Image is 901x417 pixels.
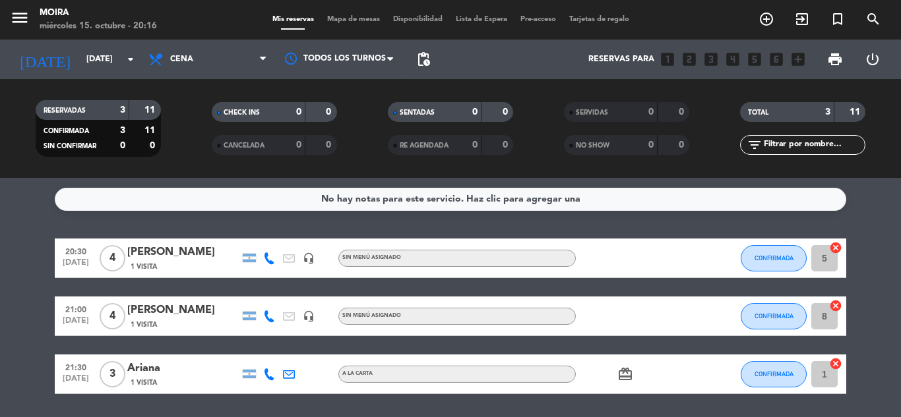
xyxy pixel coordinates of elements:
[127,302,239,319] div: [PERSON_NAME]
[790,51,807,68] i: add_box
[59,374,92,389] span: [DATE]
[400,109,435,116] span: SENTADAS
[150,141,158,150] strong: 0
[59,301,92,316] span: 21:00
[755,254,793,262] span: CONFIRMADA
[679,107,687,117] strong: 0
[342,313,401,318] span: Sin menú asignado
[576,109,608,116] span: SERVIDAS
[400,142,449,149] span: RE AGENDADA
[827,51,843,67] span: print
[326,107,334,117] strong: 0
[472,140,478,150] strong: 0
[449,16,514,23] span: Lista de Espera
[224,142,264,149] span: CANCELADA
[746,51,763,68] i: looks_5
[503,107,511,117] strong: 0
[59,316,92,331] span: [DATE]
[747,137,762,153] i: filter_list
[829,299,842,312] i: cancel
[829,357,842,370] i: cancel
[741,245,807,271] button: CONFIRMADA
[588,55,654,64] span: Reservas para
[825,107,830,117] strong: 3
[131,262,157,272] span: 1 Visita
[59,243,92,258] span: 20:30
[829,241,842,254] i: cancel
[648,107,654,117] strong: 0
[303,310,315,322] i: headset_mic
[170,55,193,64] span: Cena
[131,320,157,330] span: 1 Visita
[576,142,609,149] span: NO SHOW
[131,377,157,388] span: 1 Visita
[59,359,92,374] span: 21:30
[794,11,810,27] i: exit_to_app
[768,51,785,68] i: looks_6
[224,109,260,116] span: CHECK INS
[342,371,373,376] span: A LA CARTA
[120,141,125,150] strong: 0
[472,107,478,117] strong: 0
[503,140,511,150] strong: 0
[830,11,846,27] i: turned_in_not
[144,126,158,135] strong: 11
[342,255,401,260] span: Sin menú asignado
[563,16,636,23] span: Tarjetas de regalo
[326,140,334,150] strong: 0
[865,51,881,67] i: power_settings_new
[144,105,158,115] strong: 11
[296,107,301,117] strong: 0
[44,128,89,134] span: CONFIRMADA
[120,105,125,115] strong: 3
[648,140,654,150] strong: 0
[514,16,563,23] span: Pre-acceso
[100,303,125,329] span: 4
[100,245,125,271] span: 4
[679,140,687,150] strong: 0
[702,51,720,68] i: looks_3
[266,16,321,23] span: Mis reservas
[10,45,80,74] i: [DATE]
[865,11,881,27] i: search
[10,8,30,28] i: menu
[854,40,891,79] div: LOG OUT
[755,312,793,320] span: CONFIRMADA
[387,16,449,23] span: Disponibilidad
[755,370,793,377] span: CONFIRMADA
[303,252,315,264] i: headset_mic
[762,138,865,152] input: Filtrar por nombre...
[100,361,125,387] span: 3
[850,107,863,117] strong: 11
[617,366,633,382] i: card_giftcard
[44,107,86,114] span: RESERVADAS
[416,51,431,67] span: pending_actions
[296,140,301,150] strong: 0
[741,303,807,329] button: CONFIRMADA
[748,109,768,116] span: TOTAL
[741,361,807,387] button: CONFIRMADA
[123,51,139,67] i: arrow_drop_down
[759,11,774,27] i: add_circle_outline
[40,7,157,20] div: Moira
[724,51,741,68] i: looks_4
[321,192,580,207] div: No hay notas para este servicio. Haz clic para agregar una
[127,244,239,261] div: [PERSON_NAME]
[659,51,676,68] i: looks_one
[44,143,96,150] span: SIN CONFIRMAR
[40,20,157,33] div: miércoles 15. octubre - 20:16
[681,51,698,68] i: looks_two
[120,126,125,135] strong: 3
[59,258,92,273] span: [DATE]
[321,16,387,23] span: Mapa de mesas
[127,360,239,377] div: Ariana
[10,8,30,32] button: menu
